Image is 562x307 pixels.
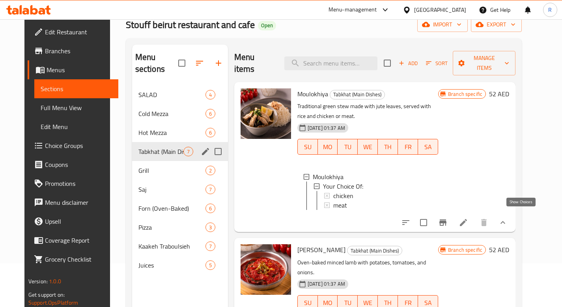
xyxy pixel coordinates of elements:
[206,243,215,250] span: 7
[206,129,215,137] span: 6
[28,212,118,231] a: Upsell
[258,22,276,29] span: Open
[418,139,438,155] button: SA
[205,260,215,270] div: items
[205,241,215,251] div: items
[49,276,61,286] span: 1.0.0
[28,250,118,269] a: Grocery Checklist
[297,101,438,121] p: Traditional green stew made with jute leaves, served with rice and chicken or meat.
[304,124,348,132] span: [DATE] 01:37 AM
[347,246,402,255] span: Tabkhat (Main Dishes)
[323,182,363,191] span: Your Choice Of:
[205,204,215,213] div: items
[138,223,205,232] span: Pizza
[206,186,215,193] span: 7
[132,237,228,256] div: Kaakeh Traboulsieh7
[321,141,335,153] span: MO
[206,205,215,212] span: 6
[379,55,396,71] span: Select section
[477,20,515,30] span: export
[41,122,112,131] span: Edit Menu
[414,6,466,14] div: [GEOGRAPHIC_DATA]
[138,128,205,137] span: Hot Mezza
[45,198,112,207] span: Menu disclaimer
[126,16,255,34] span: Stouff beirut restaurant and cafe
[174,55,190,71] span: Select all sections
[28,41,118,60] a: Branches
[138,260,205,270] span: Juices
[205,109,215,118] div: items
[415,214,432,231] span: Select to update
[304,280,348,288] span: [DATE] 01:37 AM
[138,166,205,175] span: Grill
[132,82,228,278] nav: Menu sections
[138,147,183,156] span: Tabkhat (Main Dishes)
[206,167,215,174] span: 2
[489,88,509,99] h6: 52 AED
[548,6,552,14] span: R
[138,185,205,194] span: Saj
[493,213,512,232] button: show more
[34,79,118,98] a: Sections
[417,17,468,32] button: import
[421,141,435,153] span: SA
[241,88,291,139] img: Moulokhiya
[132,199,228,218] div: Forn (Oven-Baked)6
[445,90,485,98] span: Branch specific
[132,104,228,123] div: Cold Mezza6
[28,60,118,79] a: Menus
[45,141,112,150] span: Choice Groups
[138,109,205,118] span: Cold Mezza
[459,218,468,227] a: Edit menu item
[28,193,118,212] a: Menu disclaimer
[132,85,228,104] div: SALAD4
[28,290,65,300] span: Get support on:
[45,217,112,226] span: Upsell
[28,231,118,250] a: Coverage Report
[234,51,275,75] h2: Menu items
[138,204,205,213] span: Forn (Oven-Baked)
[138,90,205,99] div: SALAD
[396,57,421,69] button: Add
[421,57,453,69] span: Sort items
[132,123,228,142] div: Hot Mezza6
[205,90,215,99] div: items
[34,117,118,136] a: Edit Menu
[361,141,375,153] span: WE
[206,262,215,269] span: 5
[183,147,193,156] div: items
[330,90,385,99] span: Tabkhat (Main Dishes)
[301,141,315,153] span: SU
[41,103,112,112] span: Full Menu View
[338,139,358,155] button: TU
[34,98,118,117] a: Full Menu View
[297,139,318,155] button: SU
[358,139,378,155] button: WE
[28,155,118,174] a: Coupons
[313,172,344,182] span: Moulokhiya
[396,213,415,232] button: sort-choices
[132,161,228,180] div: Grill2
[333,191,353,200] span: chicken
[424,57,450,69] button: Sort
[41,84,112,94] span: Sections
[424,20,461,30] span: import
[205,223,215,232] div: items
[489,244,509,255] h6: 52 AED
[209,54,228,73] button: Add section
[200,146,211,157] button: edit
[45,46,112,56] span: Branches
[381,141,395,153] span: TH
[184,148,193,155] span: 7
[398,59,419,68] span: Add
[426,59,448,68] span: Sort
[45,27,112,37] span: Edit Restaurant
[47,65,112,75] span: Menus
[297,244,345,256] span: [PERSON_NAME]
[445,246,485,254] span: Branch specific
[396,57,421,69] span: Add item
